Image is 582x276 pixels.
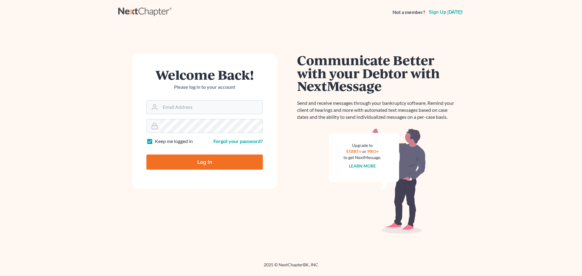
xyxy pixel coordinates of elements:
[160,101,263,114] input: Email Address
[428,10,464,15] a: Sign up [DATE]!
[349,163,376,168] a: Learn more
[393,9,425,16] strong: Not a member?
[146,84,263,91] p: Please log in to your account
[146,68,263,81] h1: Welcome Back!
[155,138,193,145] label: Keep me logged in
[213,138,263,144] a: Forgot your password?
[343,155,381,161] div: to get NextMessage.
[329,128,426,234] img: nextmessage_bg-59042aed3d76b12b5cd301f8e5b87938c9018125f34e5fa2b7a6b67550977c72.svg
[297,54,458,92] h1: Communicate Better with your Debtor with NextMessage
[118,262,464,273] div: 2025 © NextChapterBK, INC
[146,155,263,170] input: Log In
[346,149,361,154] a: START+
[343,142,381,148] div: Upgrade to
[367,149,379,154] a: PRO+
[297,100,458,121] p: Send and receive messages through your bankruptcy software. Remind your client of hearings and mo...
[362,149,366,154] span: or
